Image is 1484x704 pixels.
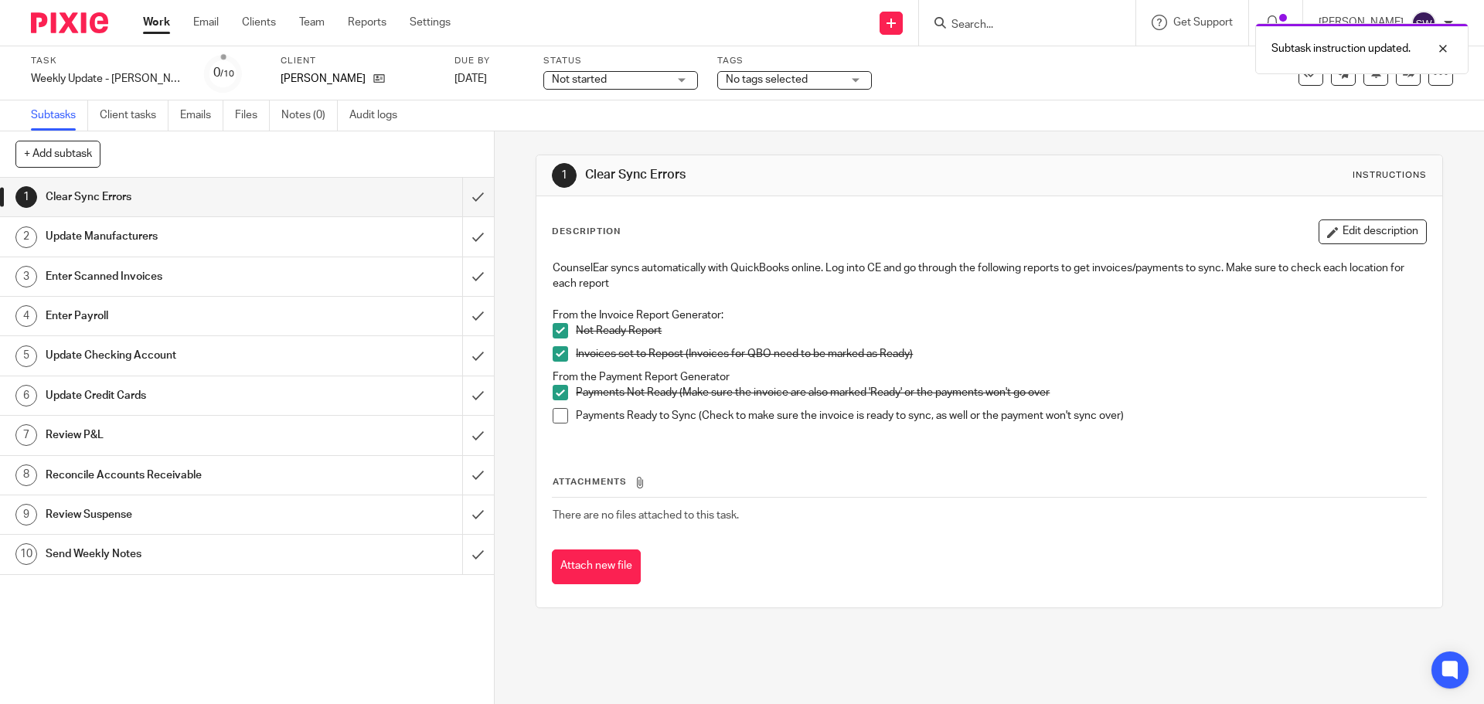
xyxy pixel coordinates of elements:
[576,408,1425,423] p: Payments Ready to Sync (Check to make sure the invoice is ready to sync, as well or the payment w...
[410,15,451,30] a: Settings
[46,225,313,248] h1: Update Manufacturers
[31,71,185,87] div: Weekly Update - Kelly
[281,55,435,67] label: Client
[235,100,270,131] a: Files
[15,345,37,367] div: 5
[576,385,1425,400] p: Payments Not Ready (Make sure the invoice are also marked 'Ready' or the payments won't go over
[349,100,409,131] a: Audit logs
[1271,41,1411,56] p: Subtask instruction updated.
[1411,11,1436,36] img: svg%3E
[180,100,223,131] a: Emails
[552,226,621,238] p: Description
[726,74,808,85] span: No tags selected
[553,260,1425,292] p: CounselEar syncs automatically with QuickBooks online. Log into CE and go through the following r...
[717,55,872,67] label: Tags
[193,15,219,30] a: Email
[100,100,168,131] a: Client tasks
[585,167,1023,183] h1: Clear Sync Errors
[15,186,37,208] div: 1
[552,163,577,188] div: 1
[15,464,37,486] div: 8
[15,266,37,287] div: 3
[220,70,234,78] small: /10
[454,55,524,67] label: Due by
[576,323,1425,338] p: Not Ready Report
[543,55,698,67] label: Status
[553,369,1425,385] p: From the Payment Report Generator
[15,385,37,406] div: 6
[46,344,313,367] h1: Update Checking Account
[15,305,37,327] div: 4
[281,71,366,87] p: [PERSON_NAME]
[348,15,386,30] a: Reports
[553,478,627,486] span: Attachments
[46,423,313,447] h1: Review P&L
[1353,169,1427,182] div: Instructions
[1319,219,1427,244] button: Edit description
[299,15,325,30] a: Team
[552,74,607,85] span: Not started
[552,549,641,584] button: Attach new file
[576,346,1425,362] p: Invoices set to Repost (Invoices for QBO need to be marked as Ready)
[46,265,313,288] h1: Enter Scanned Invoices
[46,464,313,487] h1: Reconcile Accounts Receivable
[454,73,487,84] span: [DATE]
[242,15,276,30] a: Clients
[15,226,37,248] div: 2
[143,15,170,30] a: Work
[553,510,739,521] span: There are no files attached to this task.
[46,304,313,328] h1: Enter Payroll
[31,71,185,87] div: Weekly Update - [PERSON_NAME]
[15,141,100,167] button: + Add subtask
[46,185,313,209] h1: Clear Sync Errors
[46,542,313,566] h1: Send Weekly Notes
[213,64,234,82] div: 0
[31,55,185,67] label: Task
[15,543,37,565] div: 10
[15,504,37,525] div: 9
[46,503,313,526] h1: Review Suspense
[15,424,37,446] div: 7
[31,100,88,131] a: Subtasks
[553,308,1425,323] p: From the Invoice Report Generator:
[281,100,338,131] a: Notes (0)
[31,12,108,33] img: Pixie
[46,384,313,407] h1: Update Credit Cards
